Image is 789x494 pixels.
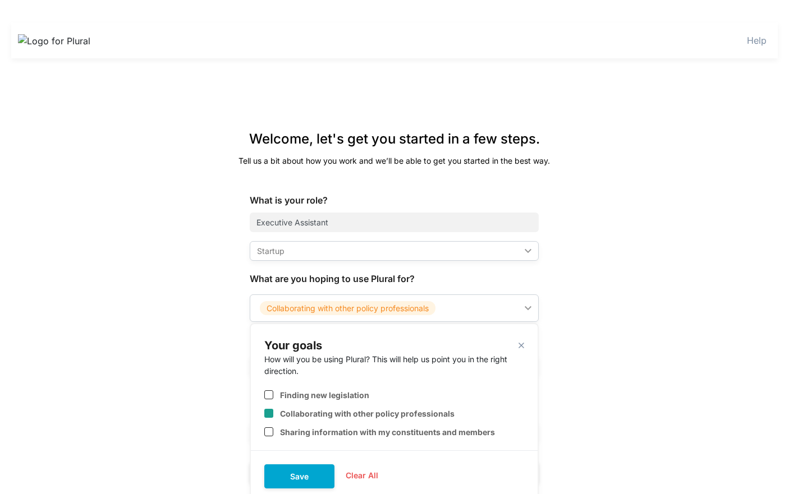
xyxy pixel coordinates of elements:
[250,213,539,232] input: Job title
[280,390,369,400] label: Finding new legislation
[202,155,588,167] div: Tell us a bit about how you work and we’ll be able to get you started in the best way.
[334,467,389,484] button: Clear All
[280,427,495,437] label: Sharing information with my constituents and members
[280,409,455,418] label: Collaborating with other policy professionals
[260,301,435,315] span: Collaborating with other policy professionals
[264,464,334,488] button: Save
[250,272,539,285] div: What are you hoping to use Plural for?
[250,193,539,207] div: What is your role?
[202,129,588,149] div: Welcome, let's get you started in a few steps.
[257,245,520,257] div: Startup
[18,34,97,48] img: Logo for Plural
[747,35,767,46] a: Help
[264,338,322,353] div: Your goals
[264,353,524,377] div: How will you be using Plural? This will help us point you in the right direction.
